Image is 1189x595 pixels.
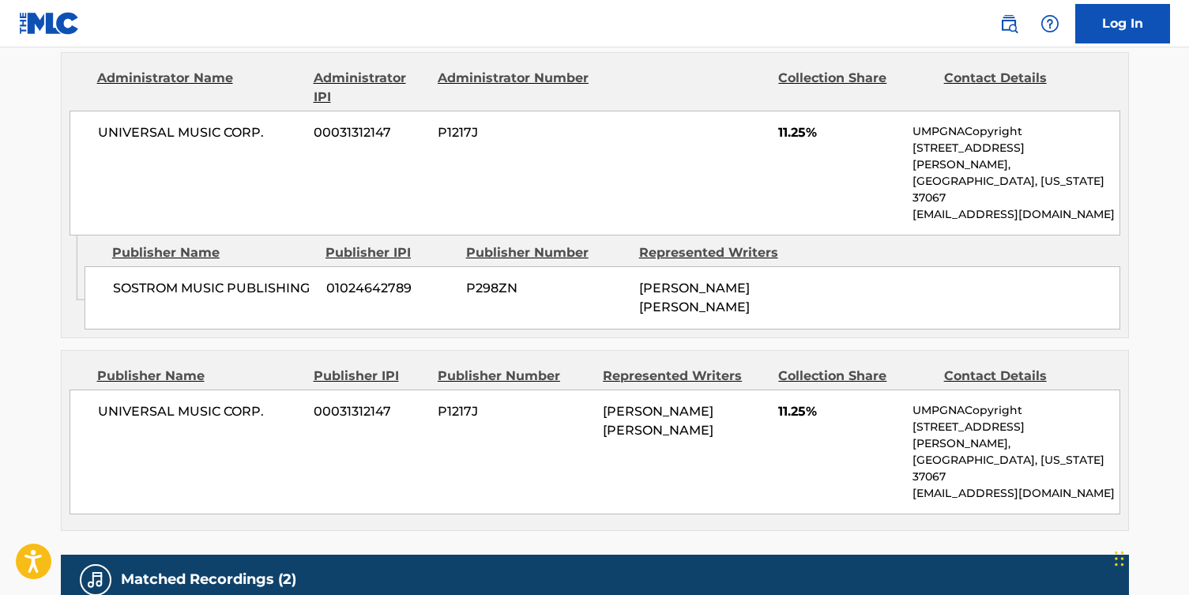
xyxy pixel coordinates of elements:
[314,402,426,421] span: 00031312147
[325,243,454,262] div: Publisher IPI
[466,279,627,298] span: P298ZN
[778,402,901,421] span: 11.25%
[1075,4,1170,43] a: Log In
[912,485,1119,502] p: [EMAIL_ADDRESS][DOMAIN_NAME]
[993,8,1025,40] a: Public Search
[314,69,426,107] div: Administrator IPI
[912,206,1119,223] p: [EMAIL_ADDRESS][DOMAIN_NAME]
[912,140,1119,173] p: [STREET_ADDRESS][PERSON_NAME],
[97,367,302,386] div: Publisher Name
[121,571,296,589] h5: Matched Recordings (2)
[438,367,591,386] div: Publisher Number
[944,69,1097,107] div: Contact Details
[912,173,1119,206] p: [GEOGRAPHIC_DATA], [US_STATE] 37067
[778,123,901,142] span: 11.25%
[326,279,454,298] span: 01024642789
[912,452,1119,485] p: [GEOGRAPHIC_DATA], [US_STATE] 37067
[314,367,426,386] div: Publisher IPI
[912,419,1119,452] p: [STREET_ADDRESS][PERSON_NAME],
[112,243,314,262] div: Publisher Name
[944,367,1097,386] div: Contact Details
[438,123,591,142] span: P1217J
[1110,519,1189,595] iframe: Chat Widget
[98,402,303,421] span: UNIVERSAL MUSIC CORP.
[314,123,426,142] span: 00031312147
[113,279,314,298] span: SOSTROM MUSIC PUBLISHING
[98,123,303,142] span: UNIVERSAL MUSIC CORP.
[19,12,80,35] img: MLC Logo
[778,367,931,386] div: Collection Share
[1034,8,1066,40] div: Help
[1115,535,1124,582] div: Drag
[778,69,931,107] div: Collection Share
[603,367,766,386] div: Represented Writers
[912,402,1119,419] p: UMPGNACopyright
[1040,14,1059,33] img: help
[603,404,713,438] span: [PERSON_NAME] [PERSON_NAME]
[97,69,302,107] div: Administrator Name
[438,402,591,421] span: P1217J
[639,281,750,314] span: [PERSON_NAME] [PERSON_NAME]
[466,243,627,262] div: Publisher Number
[999,14,1018,33] img: search
[438,69,591,107] div: Administrator Number
[639,243,800,262] div: Represented Writers
[912,123,1119,140] p: UMPGNACopyright
[86,571,105,589] img: Matched Recordings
